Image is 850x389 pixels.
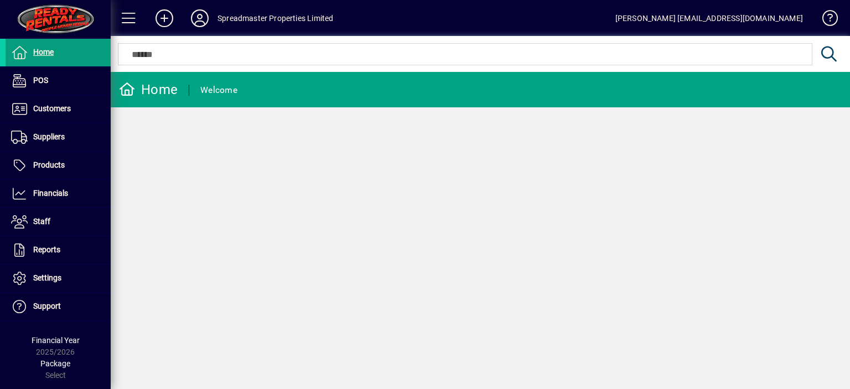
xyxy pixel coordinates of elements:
div: Spreadmaster Properties Limited [217,9,333,27]
span: Customers [33,104,71,113]
a: Suppliers [6,123,111,151]
span: Support [33,302,61,310]
span: Settings [33,273,61,282]
button: Profile [182,8,217,28]
span: Products [33,160,65,169]
a: Reports [6,236,111,264]
a: Support [6,293,111,320]
span: Financials [33,189,68,198]
span: POS [33,76,48,85]
span: Staff [33,217,50,226]
span: Reports [33,245,60,254]
span: Package [40,359,70,368]
div: Home [119,81,178,98]
a: Knowledge Base [814,2,836,38]
button: Add [147,8,182,28]
span: Financial Year [32,336,80,345]
a: Staff [6,208,111,236]
div: [PERSON_NAME] [EMAIL_ADDRESS][DOMAIN_NAME] [615,9,803,27]
a: POS [6,67,111,95]
span: Home [33,48,54,56]
a: Financials [6,180,111,208]
a: Settings [6,264,111,292]
span: Suppliers [33,132,65,141]
a: Customers [6,95,111,123]
a: Products [6,152,111,179]
div: Welcome [200,81,237,99]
